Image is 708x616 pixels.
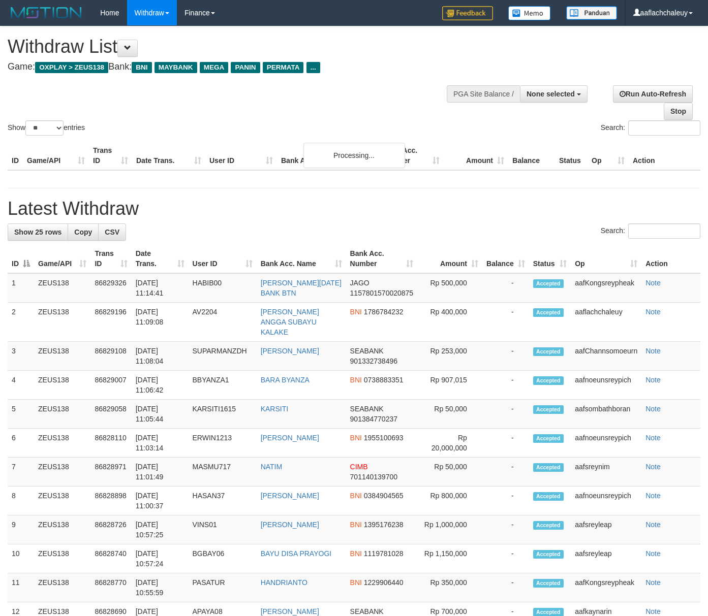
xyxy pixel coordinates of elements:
td: - [482,487,529,515]
td: 86828110 [90,429,131,458]
a: HANDRIANTO [261,578,307,587]
td: ZEUS138 [34,273,90,303]
td: 8 [8,487,34,515]
th: Status: activate to sort column ascending [529,244,571,273]
a: Note [645,463,661,471]
span: CSV [105,228,119,236]
a: [PERSON_NAME][DATE] BANK BTN [261,279,342,297]
td: VINS01 [189,515,257,544]
h1: Latest Withdraw [8,199,700,219]
a: BARA BYANZA [261,376,310,384]
th: Date Trans. [132,141,205,170]
td: - [482,458,529,487]
span: BNI [132,62,151,73]
a: Stop [664,103,693,120]
a: KARSITI [261,405,288,413]
td: 86828726 [90,515,131,544]
span: Copy 1955100693 to clipboard [364,434,404,442]
a: BAYU DISA PRAYOGI [261,549,332,558]
span: SEABANK [350,347,384,355]
td: ZEUS138 [34,487,90,515]
th: Op: activate to sort column ascending [571,244,641,273]
th: Bank Acc. Number: activate to sort column ascending [346,244,418,273]
td: - [482,400,529,429]
td: Rp 907,015 [417,371,482,400]
th: Action [641,244,700,273]
a: Note [645,607,661,615]
a: [PERSON_NAME] [261,434,319,442]
th: Amount [444,141,508,170]
th: Game/API [23,141,89,170]
td: ZEUS138 [34,544,90,573]
span: Accepted [533,279,564,288]
td: Rp 500,000 [417,273,482,303]
td: [DATE] 11:03:14 [132,429,189,458]
td: [DATE] 11:00:37 [132,487,189,515]
td: AV2204 [189,303,257,342]
td: aafnoeunsreypich [571,371,641,400]
td: - [482,573,529,602]
th: Game/API: activate to sort column ascending [34,244,90,273]
th: Status [555,141,588,170]
span: Copy [74,228,92,236]
td: [DATE] 11:14:41 [132,273,189,303]
th: User ID [205,141,277,170]
a: [PERSON_NAME] [261,521,319,529]
span: BNI [350,308,362,316]
img: Button%20Memo.svg [508,6,551,20]
th: Op [588,141,629,170]
td: Rp 50,000 [417,400,482,429]
th: ID [8,141,23,170]
span: Copy 1157801570020875 to clipboard [350,289,414,297]
td: [DATE] 11:09:08 [132,303,189,342]
td: ZEUS138 [34,458,90,487]
td: [DATE] 10:55:59 [132,573,189,602]
a: Note [645,549,661,558]
span: Accepted [533,521,564,530]
td: BBYANZA1 [189,371,257,400]
a: CSV [98,223,126,241]
td: ZEUS138 [34,400,90,429]
label: Search: [601,223,700,239]
a: [PERSON_NAME] [261,492,319,500]
span: Copy 901384770237 to clipboard [350,415,397,423]
img: Feedback.jpg [442,6,493,20]
th: Date Trans.: activate to sort column ascending [132,244,189,273]
td: [DATE] 10:57:25 [132,515,189,544]
span: BNI [350,434,362,442]
td: ZEUS138 [34,573,90,602]
td: Rp 800,000 [417,487,482,515]
td: - [482,429,529,458]
div: PGA Site Balance / [447,85,520,103]
td: [DATE] 10:57:24 [132,544,189,573]
a: Note [645,492,661,500]
span: SEABANK [350,607,384,615]
a: Note [645,308,661,316]
td: [DATE] 11:05:44 [132,400,189,429]
span: Accepted [533,376,564,385]
td: 7 [8,458,34,487]
a: [PERSON_NAME] [261,607,319,615]
td: aaflachchaleuy [571,303,641,342]
span: CIMB [350,463,368,471]
td: 2 [8,303,34,342]
td: HASAN37 [189,487,257,515]
a: Show 25 rows [8,223,68,241]
td: aafsreynim [571,458,641,487]
span: Show 25 rows [14,228,61,236]
td: 6 [8,429,34,458]
td: - [482,515,529,544]
span: Copy 901332738496 to clipboard [350,357,397,365]
span: Copy 1395176238 to clipboard [364,521,404,529]
button: None selected [520,85,588,103]
th: Balance [508,141,555,170]
td: 3 [8,342,34,371]
td: aafsombathboran [571,400,641,429]
span: PANIN [231,62,260,73]
th: Amount: activate to sort column ascending [417,244,482,273]
th: Bank Acc. Name [277,141,379,170]
td: - [482,342,529,371]
td: 4 [8,371,34,400]
td: Rp 20,000,000 [417,429,482,458]
th: Balance: activate to sort column ascending [482,244,529,273]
